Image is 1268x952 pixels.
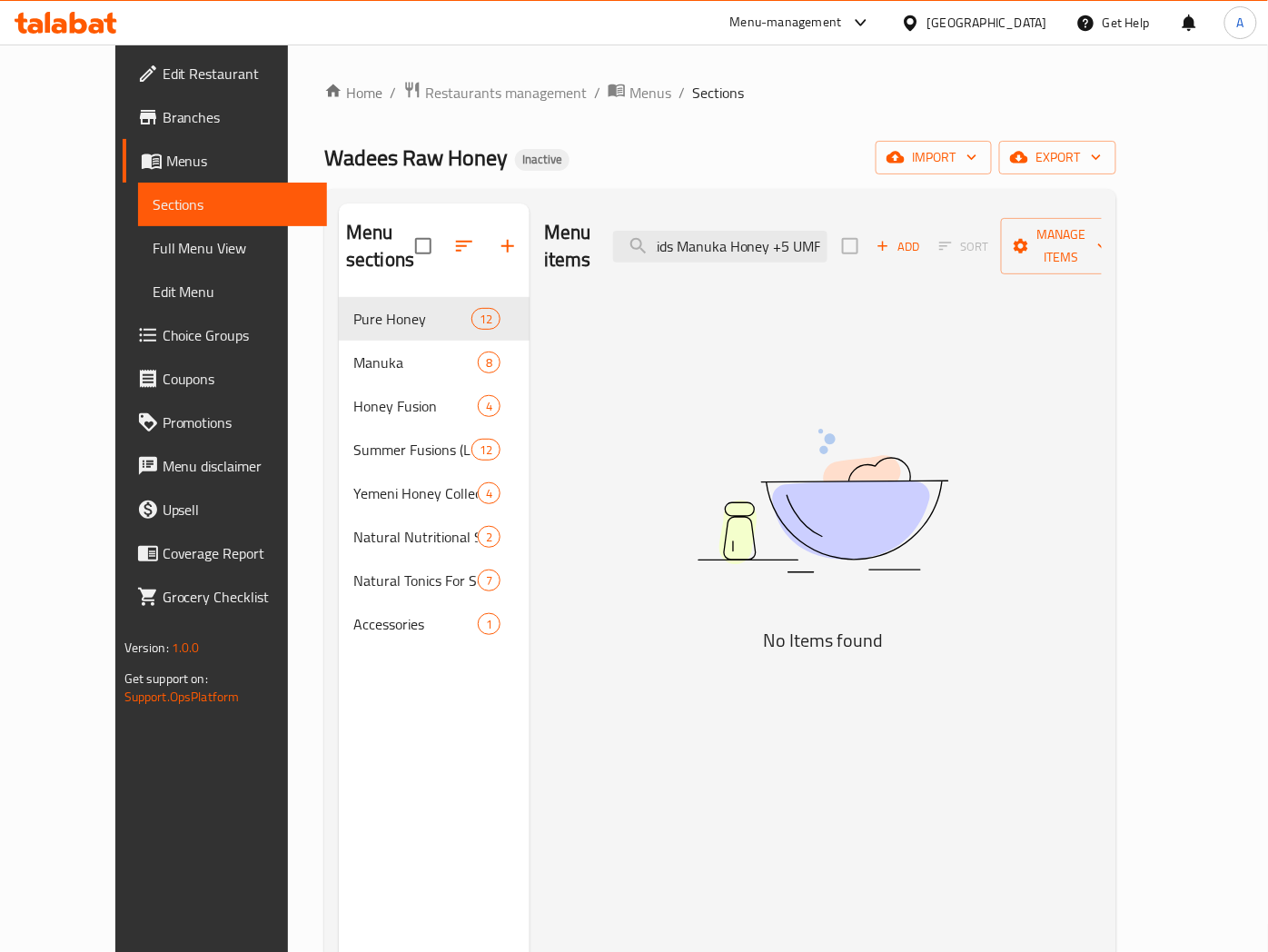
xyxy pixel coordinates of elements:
span: Natural Nutritional Supplements [353,526,478,548]
nav: Menu sections [339,290,530,653]
div: items [471,308,500,330]
a: Sections [138,183,327,226]
span: Accessories [353,613,478,635]
a: Home [324,82,382,104]
h5: No Items found [596,626,1050,655]
a: Branches [123,95,327,139]
a: Coupons [123,357,327,401]
span: Menus [629,82,671,104]
button: export [999,141,1116,174]
span: Pure Honey [353,308,471,330]
span: 4 [479,485,500,502]
span: Select section first [927,233,1001,261]
div: Pure Honey12 [339,297,530,341]
div: Natural Tonics For Sexual Energy7 [339,559,530,602]
a: Edit Menu [138,270,327,313]
span: 2 [479,529,500,546]
span: Promotions [163,412,312,433]
span: 7 [479,572,500,590]
div: items [478,395,500,417]
a: Upsell [123,488,327,531]
span: Edit Menu [153,281,312,302]
button: import [876,141,992,174]
a: Support.OpsPlatform [124,685,240,709]
li: / [679,82,685,104]
div: Natural Nutritional Supplements2 [339,515,530,559]
span: Coupons [163,368,312,390]
a: Choice Groups [123,313,327,357]
div: Honey Fusion4 [339,384,530,428]
span: Honey Fusion [353,395,478,417]
span: Coverage Report [163,542,312,564]
span: 4 [479,398,500,415]
span: Manage items [1015,223,1108,269]
span: 1.0.0 [172,636,200,659]
a: Full Menu View [138,226,327,270]
div: Summer Fusions (Limited Time)12 [339,428,530,471]
span: Select all sections [404,227,442,265]
span: Sections [692,82,744,104]
div: Manuka8 [339,341,530,384]
a: Menus [608,81,671,104]
img: dish.svg [596,381,1050,621]
input: search [613,231,827,263]
a: Menus [123,139,327,183]
span: Add [874,236,923,257]
button: Manage items [1001,218,1123,274]
span: Natural Tonics For Sexual Energy [353,570,478,591]
div: [GEOGRAPHIC_DATA] [927,13,1047,33]
button: Add section [486,224,530,268]
span: Choice Groups [163,324,312,346]
h2: Menu items [544,219,591,273]
div: Menu-management [730,12,842,34]
span: Full Menu View [153,237,312,259]
div: items [471,439,500,461]
span: Get support on: [124,667,208,690]
span: Yemeni Honey Collection [353,482,478,504]
span: 8 [479,354,500,372]
div: items [478,570,500,591]
span: 12 [472,311,500,328]
span: import [890,146,977,169]
span: Restaurants management [425,82,587,104]
button: Add [869,233,927,261]
div: Accessories1 [339,602,530,646]
h2: Menu sections [346,219,415,273]
span: Summer Fusions (Limited Time) [353,439,471,461]
span: Sort sections [442,224,486,268]
span: Menus [166,150,312,172]
li: / [390,82,396,104]
span: Edit Restaurant [163,63,312,84]
nav: breadcrumb [324,81,1116,104]
a: Edit Restaurant [123,52,327,95]
span: Manuka [353,352,478,373]
div: Yemeni Honey Collection4 [339,471,530,515]
div: items [478,526,500,548]
li: / [594,82,600,104]
div: items [478,352,500,373]
span: export [1014,146,1102,169]
span: Branches [163,106,312,128]
a: Promotions [123,401,327,444]
span: Version: [124,636,169,659]
a: Coverage Report [123,531,327,575]
div: items [478,482,500,504]
span: Inactive [515,152,570,167]
span: Wadees Raw Honey [324,137,508,178]
a: Menu disclaimer [123,444,327,488]
span: Upsell [163,499,312,521]
span: Add item [869,233,927,261]
span: 1 [479,616,500,633]
div: items [478,613,500,635]
a: Restaurants management [403,81,587,104]
div: Inactive [515,149,570,171]
span: 12 [472,441,500,459]
span: Grocery Checklist [163,586,312,608]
